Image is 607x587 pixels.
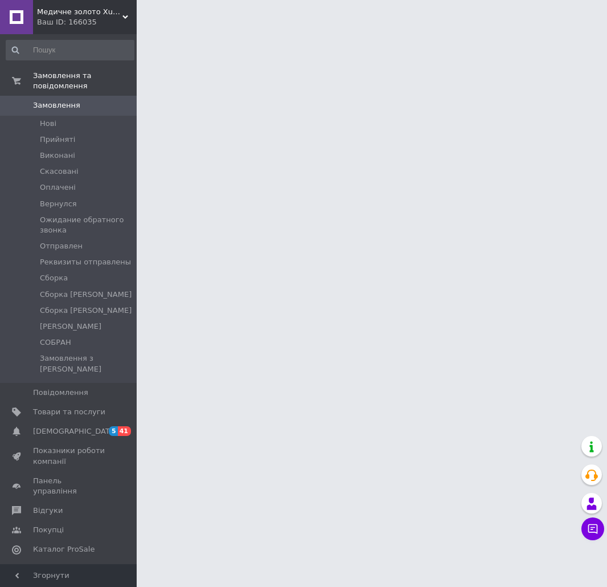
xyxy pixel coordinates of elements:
[109,426,118,436] span: 5
[6,40,134,60] input: Пошук
[33,476,105,496] span: Панель управління
[40,353,133,374] span: Замовлення з [PERSON_NAME]
[40,257,131,267] span: Реквизиты отправлены
[33,388,88,398] span: Повідомлення
[40,215,133,235] span: Ожидание обратного звонка
[40,337,71,348] span: СОБРАН
[40,182,76,193] span: Оплачені
[33,100,80,111] span: Замовлення
[40,166,79,177] span: Скасовані
[40,241,83,251] span: Отправлен
[40,321,101,332] span: [PERSON_NAME]
[40,150,75,161] span: Виконані
[118,426,131,436] span: 41
[581,517,604,540] button: Чат з покупцем
[33,407,105,417] span: Товари та послуги
[33,544,95,555] span: Каталог ProSale
[40,199,77,209] span: Вернулся
[37,17,137,27] div: Ваш ID: 166035
[33,446,105,466] span: Показники роботи компанії
[40,273,68,283] span: Сборка
[40,119,56,129] span: Нові
[40,134,75,145] span: Прийняті
[33,71,137,91] span: Замовлення та повідомлення
[40,290,132,300] span: Сборка [PERSON_NAME]
[37,7,122,17] span: Медичне золото Xuping і Біжутерія оптом
[33,426,117,437] span: [DEMOGRAPHIC_DATA]
[33,506,63,516] span: Відгуки
[33,525,64,535] span: Покупці
[40,305,132,316] span: Сборка [PERSON_NAME]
